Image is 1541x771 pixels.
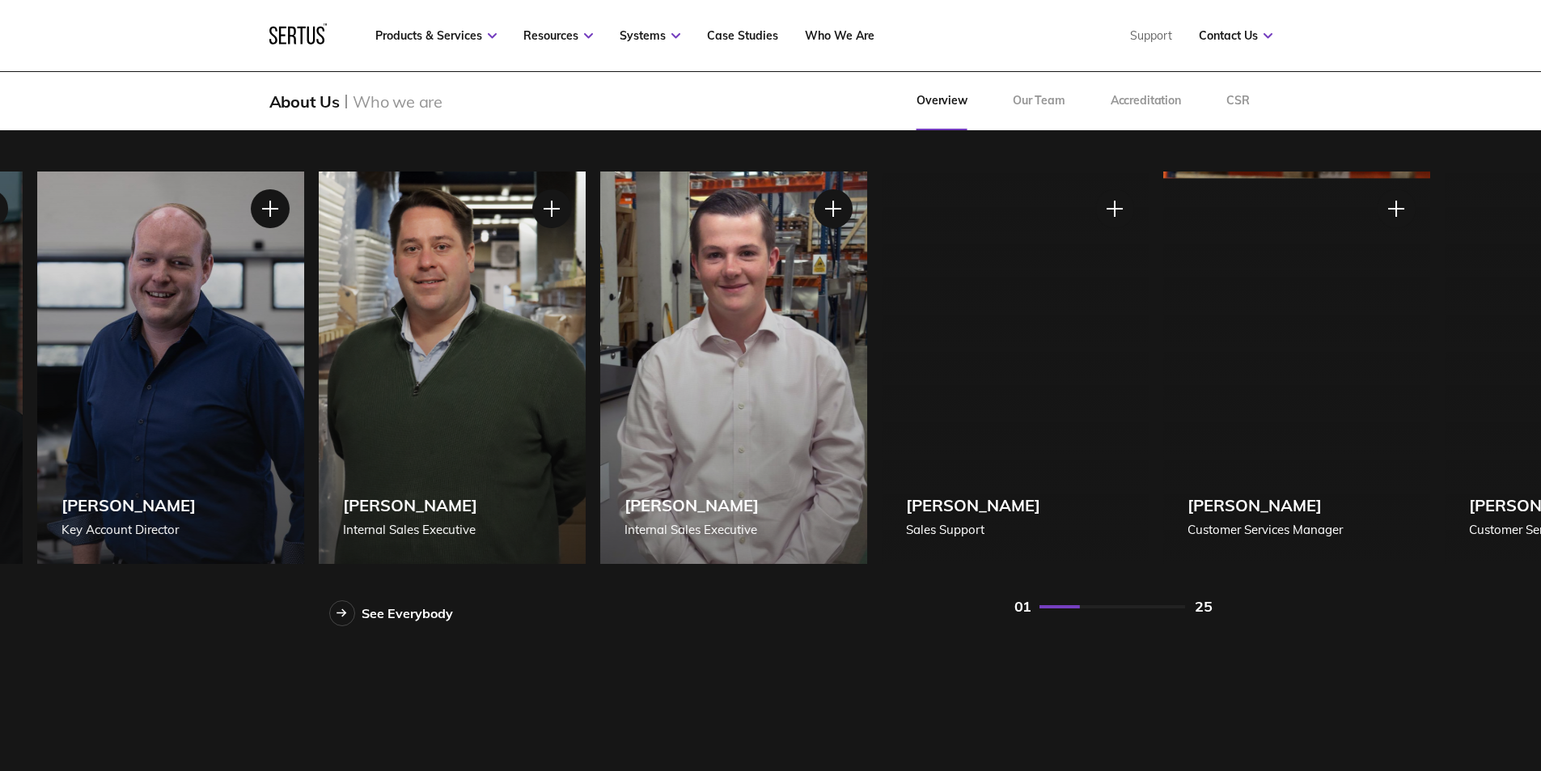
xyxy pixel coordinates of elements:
div: 01 [1014,597,1031,616]
div: Widget de chat [1250,583,1541,771]
div: [PERSON_NAME] [624,495,759,515]
div: [PERSON_NAME] [906,495,1040,515]
div: 25 [1195,597,1212,616]
div: Who we are [353,91,442,112]
a: Case Studies [707,28,778,43]
div: Internal Sales Executive [624,520,759,540]
div: Internal Sales Executive [343,520,477,540]
a: Who We Are [805,28,874,43]
div: [PERSON_NAME] [343,495,477,515]
div: Sales Support [906,520,1040,540]
a: Accreditation [1088,72,1204,130]
div: About Us [269,91,340,112]
div: Key Account Director [61,520,196,540]
a: Our Team [990,72,1088,130]
a: Systems [620,28,680,43]
div: [PERSON_NAME] [1188,495,1343,515]
a: Support [1130,28,1172,43]
a: See Everybody [329,600,453,626]
a: Products & Services [375,28,497,43]
div: See Everybody [362,605,453,621]
a: Contact Us [1199,28,1272,43]
iframe: Chat Widget [1250,583,1541,771]
a: Resources [523,28,593,43]
a: CSR [1204,72,1272,130]
div: [PERSON_NAME] [61,495,196,515]
div: Customer Services Manager [1188,520,1343,540]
